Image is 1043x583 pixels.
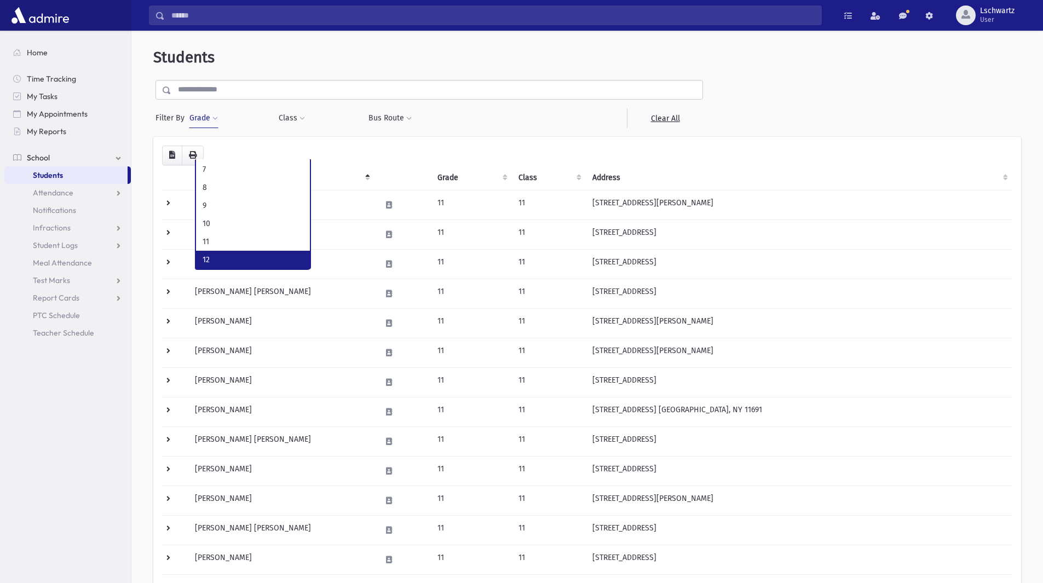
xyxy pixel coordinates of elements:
span: Meal Attendance [33,258,92,268]
a: Time Tracking [4,70,131,88]
td: 11 [512,397,586,426]
li: 11 [196,233,310,251]
td: [STREET_ADDRESS] [586,515,1012,545]
td: [STREET_ADDRESS] [586,456,1012,486]
a: School [4,149,131,166]
input: Search [165,5,821,25]
td: 11 [431,249,512,279]
td: 11 [512,426,586,456]
td: 11 [512,279,586,308]
td: [STREET_ADDRESS] [GEOGRAPHIC_DATA], NY 11691 [586,397,1012,426]
a: Attendance [4,184,131,201]
button: Bus Route [368,108,412,128]
span: My Tasks [27,91,57,101]
span: Students [153,48,215,66]
li: 7 [196,160,310,178]
td: 11 [431,456,512,486]
td: [PERSON_NAME] [PERSON_NAME] [188,279,374,308]
td: 11 [431,190,512,220]
th: Grade: activate to sort column ascending [431,165,512,191]
td: 11 [431,279,512,308]
span: Attendance [33,188,73,198]
a: Test Marks [4,272,131,289]
span: Filter By [155,112,189,124]
span: Time Tracking [27,74,76,84]
span: PTC Schedule [33,310,80,320]
td: [PERSON_NAME] [188,338,374,367]
li: 12 [196,251,310,269]
span: Home [27,48,48,57]
td: 11 [512,545,586,574]
td: [PERSON_NAME] [PERSON_NAME] [188,515,374,545]
th: Class: activate to sort column ascending [512,165,586,191]
button: Grade [189,108,218,128]
button: Print [182,146,204,165]
td: [STREET_ADDRESS] [586,545,1012,574]
a: PTC Schedule [4,307,131,324]
button: CSV [162,146,182,165]
button: Class [278,108,306,128]
td: [PERSON_NAME] [188,545,374,574]
td: [STREET_ADDRESS] [586,426,1012,456]
span: User [980,15,1015,24]
a: Home [4,44,131,61]
td: 11 [512,338,586,367]
td: 11 [512,515,586,545]
span: My Reports [27,126,66,136]
td: 11 [431,367,512,397]
td: [PERSON_NAME] [188,456,374,486]
a: Teacher Schedule [4,324,131,342]
span: Teacher Schedule [33,328,94,338]
a: My Reports [4,123,131,140]
a: Student Logs [4,236,131,254]
td: 11 [431,220,512,249]
span: Students [33,170,63,180]
span: Lschwartz [980,7,1015,15]
td: [STREET_ADDRESS][PERSON_NAME] [586,338,1012,367]
td: [PERSON_NAME] [188,220,374,249]
td: [STREET_ADDRESS][PERSON_NAME] [586,190,1012,220]
a: Students [4,166,128,184]
td: [STREET_ADDRESS][PERSON_NAME] [586,486,1012,515]
span: Test Marks [33,275,70,285]
img: AdmirePro [9,4,72,26]
td: 11 [512,456,586,486]
td: [PERSON_NAME] [PERSON_NAME] [188,426,374,456]
td: 11 [512,486,586,515]
td: [PERSON_NAME] [188,367,374,397]
td: [PERSON_NAME] [188,249,374,279]
li: 8 [196,178,310,197]
td: 11 [431,426,512,456]
td: [PERSON_NAME] [188,486,374,515]
td: [STREET_ADDRESS] [586,220,1012,249]
a: Infractions [4,219,131,236]
td: 11 [512,367,586,397]
span: Student Logs [33,240,78,250]
span: My Appointments [27,109,88,119]
li: 9 [196,197,310,215]
th: Address: activate to sort column ascending [586,165,1012,191]
a: Notifications [4,201,131,219]
a: Meal Attendance [4,254,131,272]
li: 10 [196,215,310,233]
td: 11 [431,545,512,574]
td: 11 [431,308,512,338]
td: [PERSON_NAME] [188,190,374,220]
td: 11 [512,308,586,338]
td: 11 [431,397,512,426]
td: [PERSON_NAME] [188,397,374,426]
td: 11 [512,190,586,220]
td: [STREET_ADDRESS] [586,279,1012,308]
span: Infractions [33,223,71,233]
td: 11 [431,486,512,515]
span: Report Cards [33,293,79,303]
td: [PERSON_NAME] [188,308,374,338]
a: Report Cards [4,289,131,307]
a: My Tasks [4,88,131,105]
a: Clear All [627,108,703,128]
span: School [27,153,50,163]
td: [STREET_ADDRESS] [586,367,1012,397]
td: [STREET_ADDRESS][PERSON_NAME] [586,308,1012,338]
td: 11 [512,249,586,279]
td: [STREET_ADDRESS] [586,249,1012,279]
